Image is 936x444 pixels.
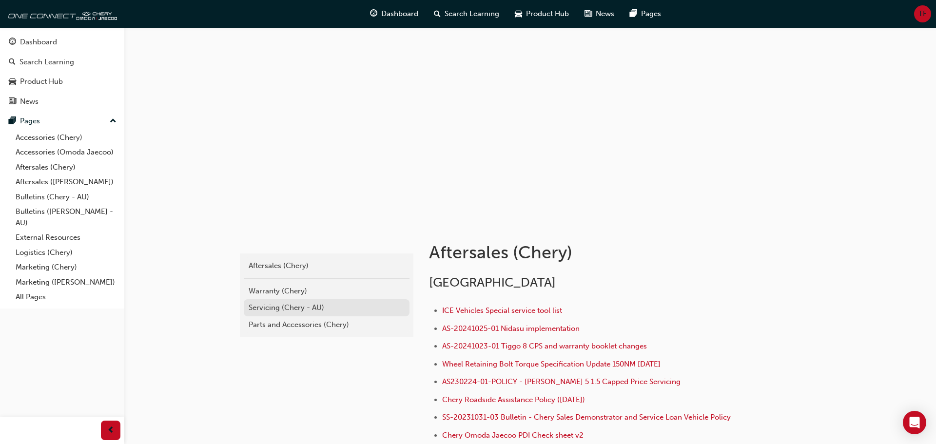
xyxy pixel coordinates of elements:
img: oneconnect [5,4,117,23]
a: Wheel Retaining Bolt Torque Specification Update 150NM [DATE] [442,360,661,368]
a: Chery Roadside Assistance Policy ([DATE]) [442,395,585,404]
a: Marketing ([PERSON_NAME]) [12,275,120,290]
div: Aftersales (Chery) [249,260,405,271]
a: search-iconSearch Learning [426,4,507,24]
a: External Resources [12,230,120,245]
div: News [20,96,39,107]
div: Parts and Accessories (Chery) [249,319,405,330]
a: Bulletins ([PERSON_NAME] - AU) [12,204,120,230]
span: news-icon [585,8,592,20]
div: Servicing (Chery - AU) [249,302,405,313]
a: AS-20241025-01 Nidasu implementation [442,324,580,333]
span: car-icon [515,8,522,20]
span: Search Learning [445,8,499,19]
div: Warranty (Chery) [249,286,405,297]
a: Dashboard [4,33,120,51]
span: TF [918,8,927,19]
a: guage-iconDashboard [362,4,426,24]
h1: Aftersales (Chery) [429,242,749,263]
span: [GEOGRAPHIC_DATA] [429,275,556,290]
a: Marketing (Chery) [12,260,120,275]
a: Aftersales ([PERSON_NAME]) [12,174,120,190]
span: Pages [641,8,661,19]
a: ICE Vehicles Special service tool list [442,306,562,315]
a: AS230224-01-POLICY - [PERSON_NAME] 5 1.5 Capped Price Servicing [442,377,681,386]
span: Product Hub [526,8,569,19]
a: Aftersales (Chery) [12,160,120,175]
button: DashboardSearch LearningProduct HubNews [4,31,120,112]
a: pages-iconPages [622,4,669,24]
span: search-icon [434,8,441,20]
a: car-iconProduct Hub [507,4,577,24]
span: pages-icon [630,8,637,20]
div: Product Hub [20,76,63,87]
a: Accessories (Omoda Jaecoo) [12,145,120,160]
span: pages-icon [9,117,16,126]
a: news-iconNews [577,4,622,24]
span: guage-icon [370,8,377,20]
button: Pages [4,112,120,130]
a: Logistics (Chery) [12,245,120,260]
a: AS-20241023-01 Tiggo 8 CPS and warranty booklet changes [442,342,647,350]
span: news-icon [9,97,16,106]
a: Search Learning [4,53,120,71]
a: All Pages [12,290,120,305]
a: SS-20231031-03 Bulletin - Chery Sales Demonstrator and Service Loan Vehicle Policy [442,413,731,422]
div: Dashboard [20,37,57,48]
a: Warranty (Chery) [244,283,409,300]
a: Chery Omoda Jaecoo PDI Check sheet v2 [442,431,584,440]
div: Search Learning [19,57,74,68]
span: Dashboard [381,8,418,19]
span: guage-icon [9,38,16,47]
a: Aftersales (Chery) [244,257,409,274]
span: car-icon [9,77,16,86]
span: up-icon [110,115,117,128]
a: Parts and Accessories (Chery) [244,316,409,333]
span: News [596,8,614,19]
span: prev-icon [107,425,115,437]
a: News [4,93,120,111]
a: Accessories (Chery) [12,130,120,145]
a: Product Hub [4,73,120,91]
div: Open Intercom Messenger [903,411,926,434]
button: TF [914,5,931,22]
a: Bulletins (Chery - AU) [12,190,120,205]
a: Servicing (Chery - AU) [244,299,409,316]
div: Pages [20,116,40,127]
span: search-icon [9,58,16,67]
